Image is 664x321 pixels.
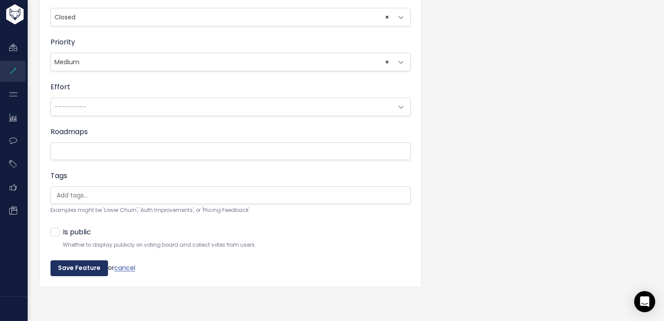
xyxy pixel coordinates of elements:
[51,171,67,181] label: Tags
[114,263,135,272] a: cancel
[51,206,411,215] small: Examples might be 'Lower Churn', 'Auth Improvements', or 'Pricing Feedback'
[63,226,91,239] label: Is public
[51,260,108,276] input: Save Feature
[53,191,412,200] input: Add tags...
[51,8,411,26] span: Closed
[51,8,393,26] span: Closed
[63,241,411,250] small: Whether to display publicly on voting board and collect votes from users
[51,37,75,47] label: Priority
[51,82,70,92] label: Effort
[54,102,86,111] span: ---------
[634,291,655,312] div: Open Intercom Messenger
[385,8,389,26] span: ×
[385,53,389,71] span: ×
[51,127,88,137] label: Roadmaps
[4,4,72,24] img: logo-white.9d6f32f41409.svg
[51,53,393,71] span: Medium
[51,53,411,71] span: Medium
